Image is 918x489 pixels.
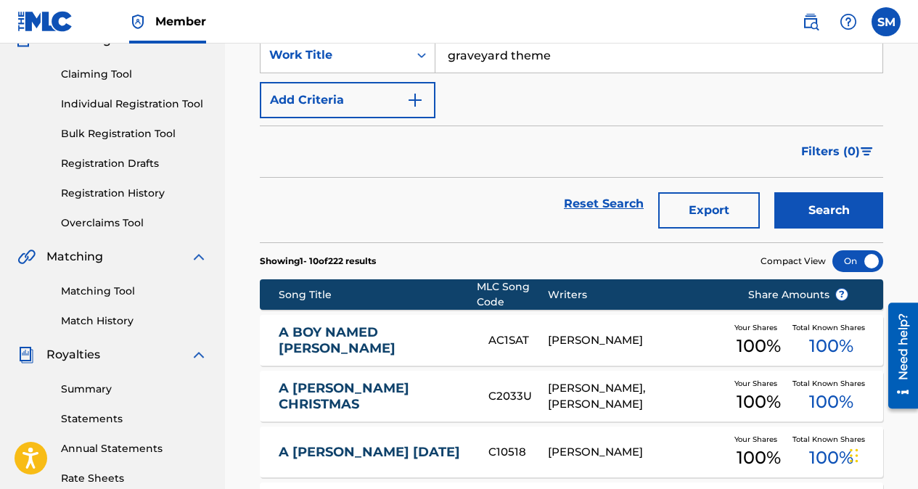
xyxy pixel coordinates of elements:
div: C10518 [488,444,548,461]
span: Member [155,13,206,30]
span: ? [836,289,848,300]
img: MLC Logo [17,11,73,32]
a: A [PERSON_NAME] [DATE] [279,444,470,461]
div: Drag [850,434,858,477]
a: Match History [61,313,208,329]
div: [PERSON_NAME] [548,332,726,349]
img: Royalties [17,346,35,363]
a: Individual Registration Tool [61,96,208,112]
div: Writers [548,287,726,303]
span: Total Known Shares [792,434,871,445]
div: Work Title [269,46,400,64]
p: Showing 1 - 10 of 222 results [260,255,376,268]
button: Search [774,192,883,229]
img: search [802,13,819,30]
span: 100 % [737,445,781,471]
span: 100 % [809,445,853,471]
a: Public Search [796,7,825,36]
a: A [PERSON_NAME] CHRISTMAS [279,380,470,413]
img: filter [861,147,873,156]
button: Filters (0) [792,133,883,170]
img: Top Rightsholder [129,13,147,30]
img: Matching [17,248,36,266]
span: 100 % [737,333,781,359]
button: Add Criteria [260,82,435,118]
a: A BOY NAMED [PERSON_NAME] [279,324,470,357]
span: Share Amounts [748,287,848,303]
a: Overclaims Tool [61,215,208,231]
div: C2033U [488,388,548,405]
span: Total Known Shares [792,378,871,389]
div: AC1SAT [488,332,548,349]
button: Export [658,192,760,229]
span: Matching [46,248,103,266]
a: Registration Drafts [61,156,208,171]
div: Help [834,7,863,36]
span: 100 % [809,333,853,359]
span: Your Shares [734,378,783,389]
img: 9d2ae6d4665cec9f34b9.svg [406,91,424,109]
span: Your Shares [734,434,783,445]
span: Your Shares [734,322,783,333]
a: Reset Search [557,188,651,220]
form: Search Form [260,37,883,242]
a: Annual Statements [61,441,208,456]
div: Song Title [279,287,477,303]
span: 100 % [737,389,781,415]
img: expand [190,346,208,363]
img: help [840,13,857,30]
span: Compact View [761,255,826,268]
div: [PERSON_NAME] [548,444,726,461]
div: User Menu [872,7,901,36]
a: Summary [61,382,208,397]
span: Filters ( 0 ) [801,143,860,160]
div: [PERSON_NAME], [PERSON_NAME] [548,380,726,413]
span: 100 % [809,389,853,415]
span: Royalties [46,346,100,363]
iframe: Resource Center [877,297,918,414]
a: Claiming Tool [61,67,208,82]
a: Matching Tool [61,284,208,299]
span: Total Known Shares [792,322,871,333]
img: expand [190,248,208,266]
a: Rate Sheets [61,471,208,486]
a: Bulk Registration Tool [61,126,208,141]
iframe: Chat Widget [845,419,918,489]
div: MLC Song Code [477,279,548,310]
a: Statements [61,411,208,427]
a: Registration History [61,186,208,201]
